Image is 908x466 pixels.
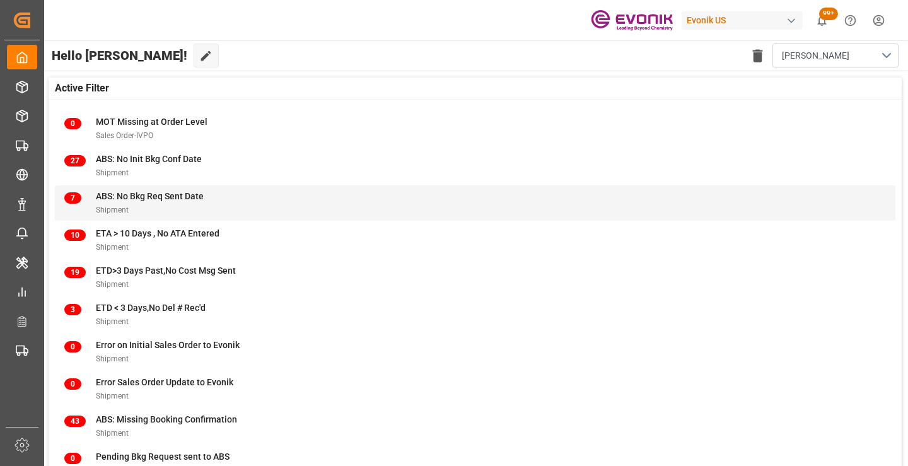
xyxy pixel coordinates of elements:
a: 10ETA > 10 Days , No ATA EnteredShipment [64,227,886,253]
a: 0MOT Missing at Order LevelSales Order-IVPO [64,115,886,142]
span: 0 [64,118,81,129]
span: Error Sales Order Update to Evonik [96,377,233,387]
span: 27 [64,155,86,166]
a: 27ABS: No Init Bkg Conf DateShipment [64,153,886,179]
span: 0 [64,341,81,352]
a: 0Error Sales Order Update to EvonikShipment [64,376,886,402]
span: ABS: No Init Bkg Conf Date [96,154,202,164]
a: 7ABS: No Bkg Req Sent DateShipment [64,190,886,216]
button: show 100 new notifications [808,6,836,35]
a: 3ETD < 3 Days,No Del # Rec'dShipment [64,301,886,328]
span: Shipment [96,317,129,326]
span: Shipment [96,168,129,177]
span: Shipment [96,206,129,214]
span: ETD>3 Days Past,No Cost Msg Sent [96,265,236,276]
span: Active Filter [55,81,109,96]
span: 19 [64,267,86,278]
span: MOT Missing at Order Level [96,117,207,127]
span: Shipment [96,354,129,363]
span: ETD < 3 Days,No Del # Rec'd [96,303,206,313]
span: Shipment [96,243,129,252]
button: Evonik US [682,8,808,32]
span: ETA > 10 Days , No ATA Entered [96,228,219,238]
span: Error on Initial Sales Order to Evonik [96,340,240,350]
button: open menu [772,44,899,67]
a: 19ETD>3 Days Past,No Cost Msg SentShipment [64,264,886,291]
span: 99+ [819,8,838,20]
a: 0Error on Initial Sales Order to EvonikShipment [64,339,886,365]
span: 43 [64,416,86,427]
button: Help Center [836,6,864,35]
span: Shipment [96,280,129,289]
span: 0 [64,378,81,390]
span: [PERSON_NAME] [782,49,849,62]
span: Hello [PERSON_NAME]! [52,44,187,67]
span: 10 [64,230,86,241]
span: 0 [64,453,81,464]
span: ABS: No Bkg Req Sent Date [96,191,204,201]
span: Pending Bkg Request sent to ABS [96,451,230,462]
span: Shipment [96,392,129,400]
img: Evonik-brand-mark-Deep-Purple-RGB.jpeg_1700498283.jpeg [591,9,673,32]
span: ABS: Missing Booking Confirmation [96,414,237,424]
span: Shipment [96,429,129,438]
a: 43ABS: Missing Booking ConfirmationShipment [64,413,886,440]
span: Sales Order-IVPO [96,131,153,140]
span: 7 [64,192,81,204]
span: 3 [64,304,81,315]
div: Evonik US [682,11,803,30]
